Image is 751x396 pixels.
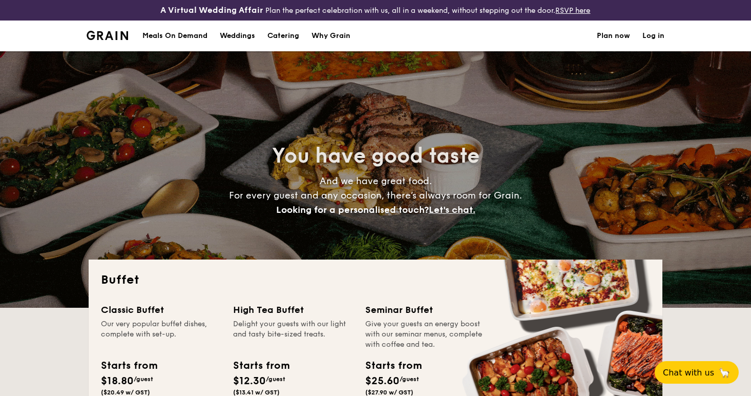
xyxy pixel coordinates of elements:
[136,21,214,51] a: Meals On Demand
[214,21,261,51] a: Weddings
[267,21,299,51] h1: Catering
[233,358,289,373] div: Starts from
[134,375,153,383] span: /guest
[233,319,353,350] div: Delight your guests with our light and tasty bite-sized treats.
[365,375,400,387] span: $25.60
[87,31,128,40] a: Logotype
[101,358,157,373] div: Starts from
[655,361,739,384] button: Chat with us🦙
[365,303,485,317] div: Seminar Buffet
[718,367,731,379] span: 🦙
[272,144,479,168] span: You have good taste
[429,204,475,215] span: Let's chat.
[597,21,630,51] a: Plan now
[101,375,134,387] span: $18.80
[125,4,625,16] div: Plan the perfect celebration with us, all in a weekend, without stepping out the door.
[101,389,150,396] span: ($20.49 w/ GST)
[642,21,664,51] a: Log in
[87,31,128,40] img: Grain
[663,368,714,378] span: Chat with us
[365,389,413,396] span: ($27.90 w/ GST)
[220,21,255,51] div: Weddings
[305,21,357,51] a: Why Grain
[142,21,207,51] div: Meals On Demand
[311,21,350,51] div: Why Grain
[101,272,650,288] h2: Buffet
[365,319,485,350] div: Give your guests an energy boost with our seminar menus, complete with coffee and tea.
[555,6,590,15] a: RSVP here
[266,375,285,383] span: /guest
[365,358,421,373] div: Starts from
[101,319,221,350] div: Our very popular buffet dishes, complete with set-up.
[229,175,522,215] span: And we have great food. For every guest and any occasion, there’s always room for Grain.
[400,375,419,383] span: /guest
[233,375,266,387] span: $12.30
[101,303,221,317] div: Classic Buffet
[160,4,263,16] h4: A Virtual Wedding Affair
[233,303,353,317] div: High Tea Buffet
[233,389,280,396] span: ($13.41 w/ GST)
[261,21,305,51] a: Catering
[276,204,429,215] span: Looking for a personalised touch?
